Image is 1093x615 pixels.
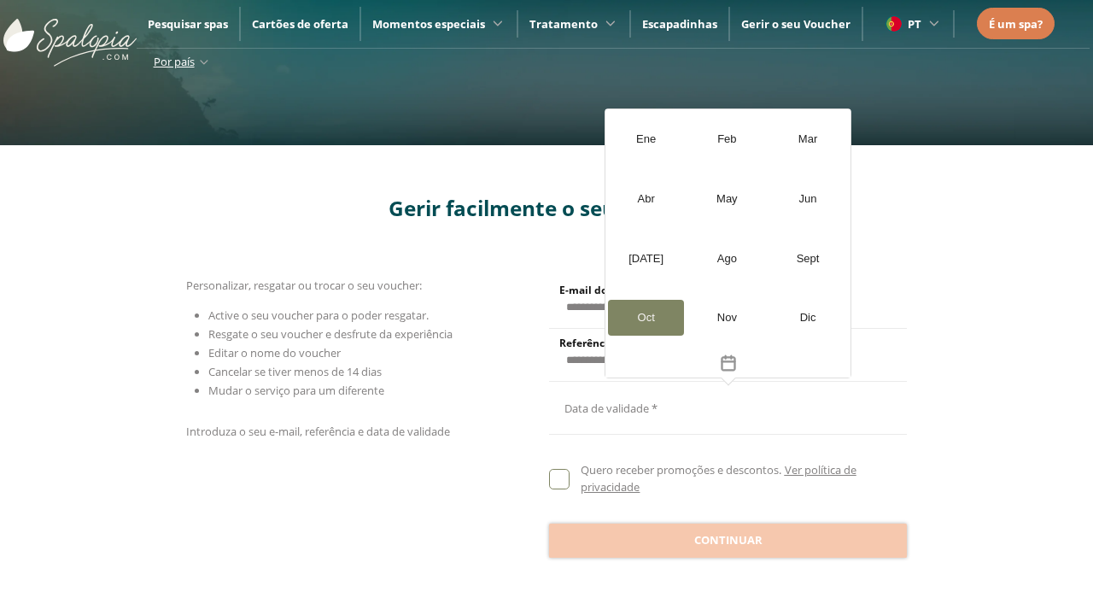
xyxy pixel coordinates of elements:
[689,300,765,336] div: Nov
[689,121,765,157] div: Feb
[770,300,846,336] div: Dic
[989,15,1043,33] a: É um spa?
[770,241,846,277] div: Sept
[208,345,341,360] span: Editar o nome do voucher
[208,383,384,398] span: Mudar o serviço para um diferente
[549,524,907,558] button: Continuar
[608,181,684,217] div: Abr
[148,16,228,32] a: Pesquisar spas
[770,181,846,217] div: Jun
[581,462,856,495] a: Ver política de privacidade
[608,241,684,277] div: [DATE]
[252,16,348,32] a: Cartões de oferta
[608,300,684,336] div: Oct
[605,348,850,378] button: Toggle overlay
[208,364,382,379] span: Cancelar se tiver menos de 14 dias
[689,241,765,277] div: Ago
[3,2,137,67] img: ImgLogoSpalopia.BvClDcEz.svg
[770,121,846,157] div: Mar
[208,326,453,342] span: Resgate o seu voucher e desfrute da experiência
[741,16,850,32] a: Gerir o seu Voucher
[608,121,684,157] div: Ene
[689,181,765,217] div: May
[581,462,781,477] span: Quero receber promoções e descontos.
[642,16,717,32] a: Escapadinhas
[694,532,763,549] span: Continuar
[186,278,422,293] span: Personalizar, resgatar ou trocar o seu voucher:
[208,307,429,323] span: Active o seu voucher para o poder resgatar.
[389,194,705,222] span: Gerir facilmente o seu voucher
[989,16,1043,32] span: É um spa?
[186,424,450,439] span: Introduza o seu e-mail, referência e data de validade
[154,54,195,69] span: Por país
